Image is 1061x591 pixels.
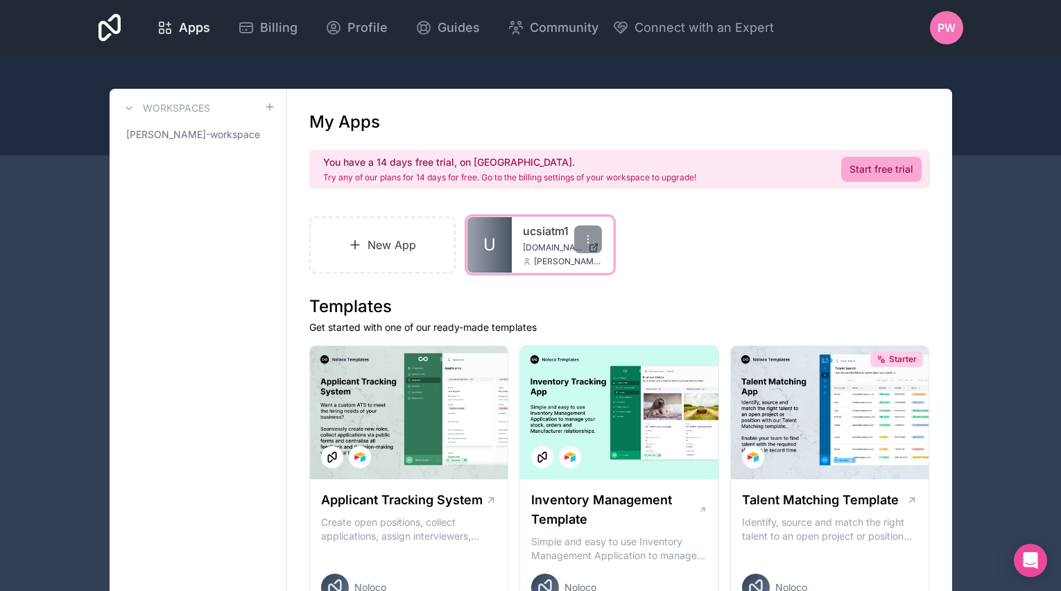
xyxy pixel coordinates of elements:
h1: My Apps [309,111,380,133]
h3: Workspaces [143,101,210,115]
button: Connect with an Expert [612,18,774,37]
img: Airtable Logo [748,452,759,463]
a: Guides [404,12,491,43]
a: Billing [227,12,309,43]
p: Get started with one of our ready-made templates [309,320,930,334]
span: Billing [260,18,297,37]
span: PW [938,19,956,36]
a: Apps [146,12,221,43]
a: [PERSON_NAME]-workspace [121,122,275,147]
p: Identify, source and match the right talent to an open project or position with our Talent Matchi... [742,515,918,543]
a: U [467,217,512,273]
a: ucsiatm1 [523,223,602,239]
span: Community [530,18,598,37]
span: [PERSON_NAME]-workspace [126,128,260,142]
span: Profile [347,18,388,37]
h1: Templates [309,295,930,318]
span: Apps [179,18,210,37]
h1: Applicant Tracking System [321,490,483,510]
a: New App [309,216,456,273]
p: Simple and easy to use Inventory Management Application to manage your stock, orders and Manufact... [531,535,707,563]
h1: Inventory Management Template [531,490,698,529]
a: Profile [314,12,399,43]
span: U [483,234,496,256]
span: [PERSON_NAME][EMAIL_ADDRESS][DOMAIN_NAME] [534,256,602,267]
p: Create open positions, collect applications, assign interviewers, centralise candidate feedback a... [321,515,497,543]
span: [DOMAIN_NAME] [523,242,583,253]
img: Airtable Logo [354,452,365,463]
span: Connect with an Expert [635,18,774,37]
div: Open Intercom Messenger [1014,544,1047,577]
p: Try any of our plans for 14 days for free. Go to the billing settings of your workspace to upgrade! [323,172,696,183]
span: Starter [889,354,917,365]
h2: You have a 14 days free trial, on [GEOGRAPHIC_DATA]. [323,155,696,169]
img: Airtable Logo [564,452,576,463]
a: Community [497,12,610,43]
a: Start free trial [841,157,922,182]
span: Guides [438,18,480,37]
a: [DOMAIN_NAME] [523,242,602,253]
a: Workspaces [121,100,210,117]
h1: Talent Matching Template [742,490,899,510]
